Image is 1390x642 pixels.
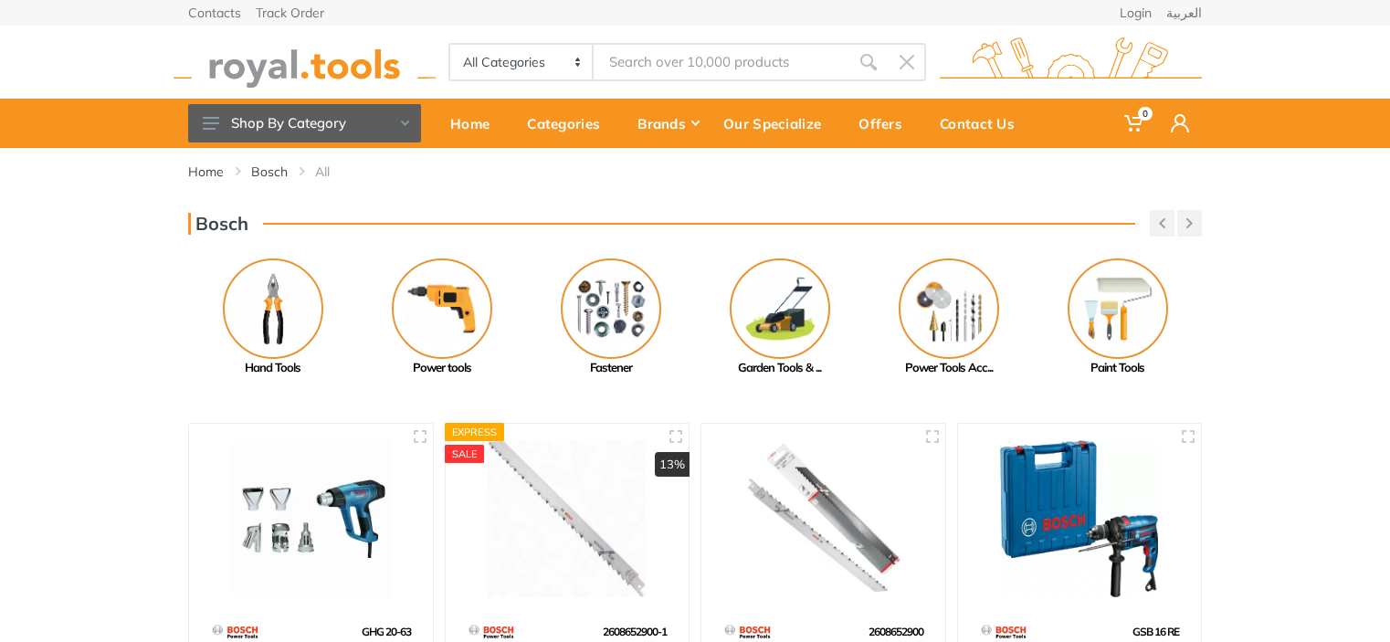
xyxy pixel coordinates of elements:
[514,104,625,142] div: Categories
[188,6,241,19] a: Contacts
[1033,258,1202,377] a: Paint Tools
[561,258,661,359] img: Royal - Fastener
[256,6,324,19] a: Track Order
[625,104,711,142] div: Brands
[927,99,1039,148] a: Contact Us
[1166,6,1202,19] a: العربية
[188,213,248,235] h3: Bosch
[695,359,864,377] div: Garden Tools & ...
[188,163,1202,181] nav: breadcrumb
[974,440,1185,598] img: Royal Tools - Impact Drill 750 W 16mm
[392,258,492,359] img: Royal - Power tools
[1068,258,1168,359] img: Royal - Paint Tools
[1138,107,1153,121] span: 0
[869,625,923,638] span: 2608652900
[437,99,514,148] a: Home
[223,258,323,359] img: Royal - Hand Tools
[188,258,357,377] a: Hand Tools
[437,104,514,142] div: Home
[357,359,526,377] div: Power tools
[514,99,625,148] a: Categories
[730,258,830,359] img: Royal - Garden Tools & Accessories
[362,625,411,638] span: GHG 20-63
[315,163,357,181] li: All
[357,258,526,377] a: Power tools
[526,258,695,377] a: Fastener
[603,625,667,638] span: 2608652900-1
[711,99,846,148] a: Our Specialize
[1132,625,1179,638] span: GSB 16 RE
[594,43,849,81] input: Site search
[718,440,929,598] img: Royal Tools - 12 inch Meat/Ice saw blade 5pcs
[445,423,505,441] div: Express
[864,258,1033,377] a: Power Tools Acc...
[188,104,421,142] button: Shop By Category
[174,37,436,88] img: royal.tools Logo
[526,359,695,377] div: Fastener
[251,163,288,181] a: Bosch
[188,163,224,181] a: Home
[846,104,927,142] div: Offers
[864,359,1033,377] div: Power Tools Acc...
[927,104,1039,142] div: Contact Us
[846,99,927,148] a: Offers
[450,45,594,79] select: Category
[695,258,864,377] a: Garden Tools & ...
[940,37,1202,88] img: royal.tools Logo
[1111,99,1158,148] a: 0
[899,258,999,359] img: Royal - Power Tools Accessories
[1033,359,1202,377] div: Paint Tools
[655,452,690,478] div: 13%
[462,440,673,598] img: Royal Tools - 12 inch Meat/Ice saw blade 1 piece
[445,445,485,463] div: SALE
[205,440,416,598] img: Royal Tools - Digital Heat Gun 2100 W
[711,104,846,142] div: Our Specialize
[1120,6,1152,19] a: Login
[188,359,357,377] div: Hand Tools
